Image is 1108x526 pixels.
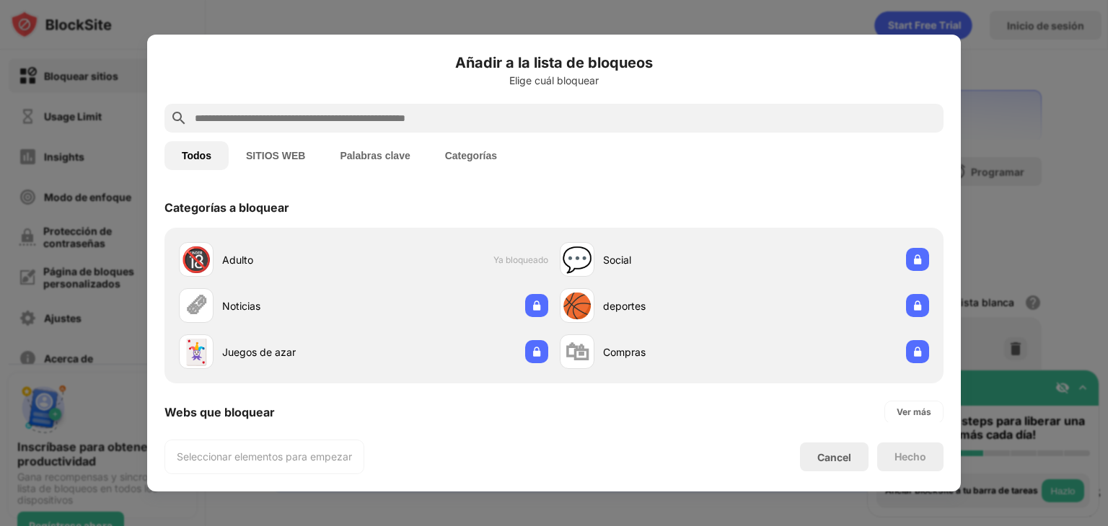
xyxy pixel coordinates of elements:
[184,291,208,321] div: 🗞
[229,141,322,170] button: SITIOS WEB
[164,52,944,73] h6: Añadir a la lista de bloqueos
[493,254,548,265] span: Ya bloqueado
[222,298,364,313] div: Noticias
[562,291,592,321] div: 🏀
[603,298,744,313] div: deportes
[164,405,275,419] div: Webs que bloquear
[603,344,744,360] div: Compras
[164,141,229,170] button: Todos
[177,450,352,464] div: Seleccionar elementos para empezar
[222,252,364,267] div: Adulto
[181,337,211,367] div: 🃏
[562,245,592,275] div: 💬
[565,337,589,367] div: 🛍
[894,451,926,463] div: Hecho
[603,252,744,267] div: Social
[897,405,931,419] div: Ver más
[817,451,851,463] div: Cancel
[428,141,514,170] button: Categorías
[222,344,364,360] div: Juegos de azar
[170,110,188,127] img: search.svg
[181,245,211,275] div: 🔞
[322,141,427,170] button: Palabras clave
[164,75,944,86] div: Elige cuál bloquear
[164,200,289,215] div: Categorías a bloquear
